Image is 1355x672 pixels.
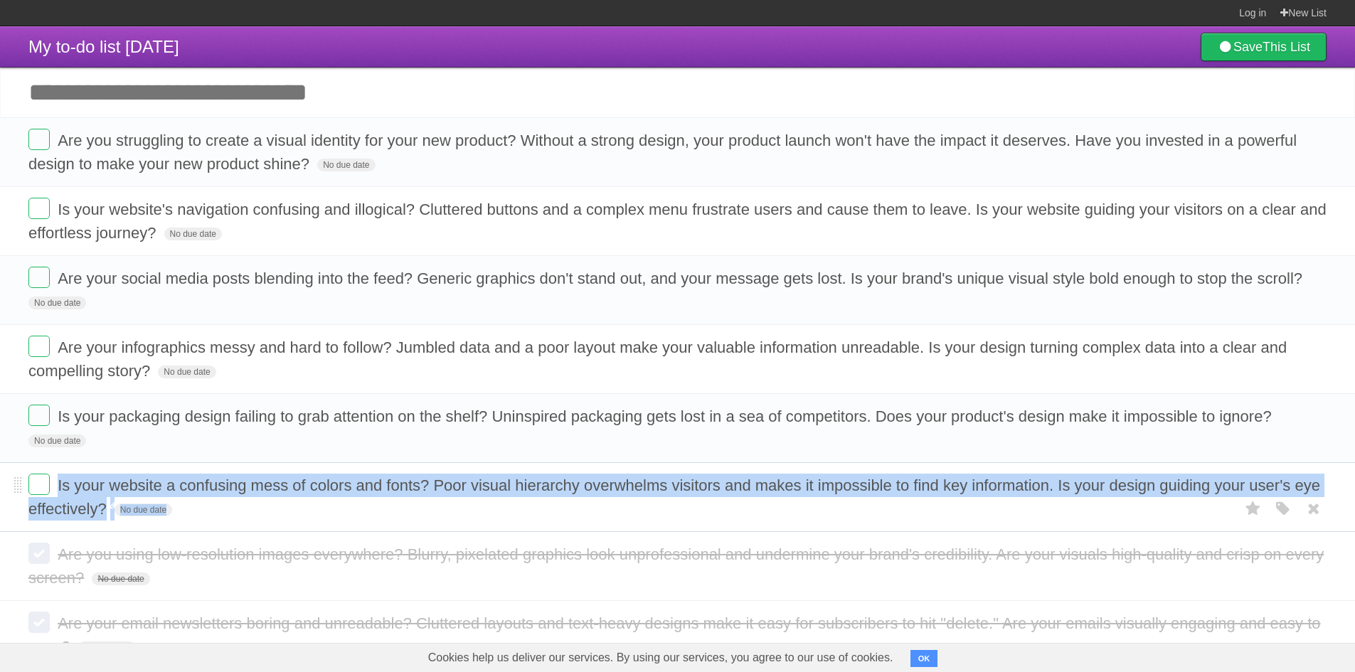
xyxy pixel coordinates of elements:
[1263,40,1310,54] b: This List
[28,543,50,564] label: Done
[1240,497,1267,521] label: Star task
[28,612,50,633] label: Done
[28,614,1321,656] span: Are your email newsletters boring and unreadable? Cluttered layouts and text-heavy designs make i...
[28,297,86,309] span: No due date
[28,267,50,288] label: Done
[58,407,1275,425] span: Is your packaging design failing to grab attention on the shelf? Uninspired packaging gets lost i...
[28,198,50,219] label: Done
[28,405,50,426] label: Done
[28,336,50,357] label: Done
[28,434,86,447] span: No due date
[115,503,172,516] span: No due date
[28,37,179,56] span: My to-do list [DATE]
[414,644,908,672] span: Cookies help us deliver our services. By using our services, you agree to our use of cookies.
[28,129,50,150] label: Done
[317,159,375,171] span: No due date
[92,572,149,585] span: No due date
[28,338,1287,380] span: Are your infographics messy and hard to follow? Jumbled data and a poor layout make your valuable...
[158,366,216,378] span: No due date
[1201,33,1327,61] a: SaveThis List
[28,476,1320,518] span: Is your website a confusing mess of colors and fonts? Poor visual hierarchy overwhelms visitors a...
[164,228,222,240] span: No due date
[78,641,136,654] span: No due date
[28,474,50,495] label: Done
[910,650,938,667] button: OK
[28,545,1324,587] span: Are you using low-resolution images everywhere? Blurry, pixelated graphics look unprofessional an...
[28,132,1297,173] span: Are you struggling to create a visual identity for your new product? Without a strong design, you...
[28,201,1327,242] span: Is your website's navigation confusing and illogical? Cluttered buttons and a complex menu frustr...
[58,270,1306,287] span: Are your social media posts blending into the feed? Generic graphics don't stand out, and your me...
